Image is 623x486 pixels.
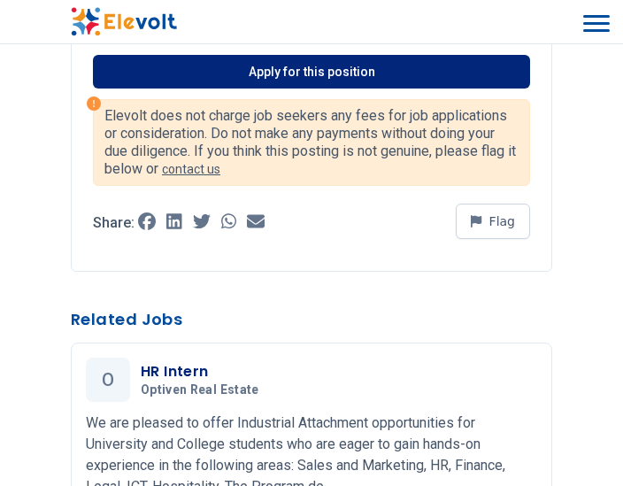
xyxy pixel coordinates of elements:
a: contact us [162,162,220,176]
span: Optiven Real Estate [141,382,259,398]
p: Elevolt does not charge job seekers any fees for job applications or consideration. Do not make a... [104,107,519,178]
h3: Related Jobs [71,307,552,332]
button: Flag [456,204,530,239]
p: Share: [93,216,135,230]
iframe: Chat Widget [535,401,623,486]
a: Apply for this position [93,55,530,89]
img: Elevolt [71,7,177,36]
p: O [102,358,114,402]
h3: HR Intern [141,361,266,382]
